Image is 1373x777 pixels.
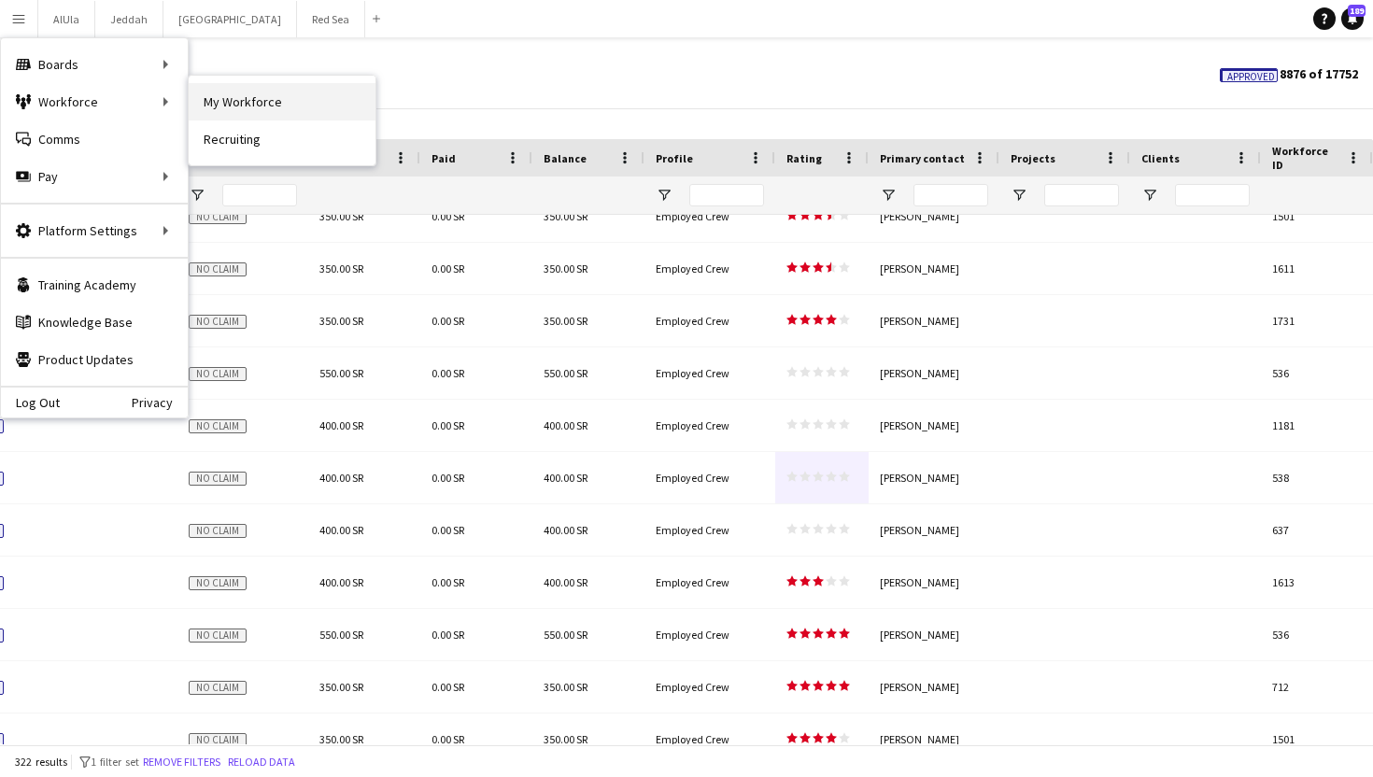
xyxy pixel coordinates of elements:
[869,191,999,242] div: [PERSON_NAME]
[432,209,464,223] span: 0.00 SR
[544,261,587,275] span: 350.00 SR
[432,628,464,642] span: 0.00 SR
[689,184,764,206] input: Profile Filter Input
[189,120,375,158] a: Recruiting
[544,680,587,694] span: 350.00 SR
[656,732,729,746] span: Employed Crew
[189,187,205,204] button: Open Filter Menu
[95,1,163,37] button: Jeddah
[656,418,729,432] span: Employed Crew
[544,732,587,746] span: 350.00 SR
[1227,71,1275,83] span: Approved
[1,120,188,158] a: Comms
[1,83,188,120] div: Workforce
[656,680,729,694] span: Employed Crew
[319,261,363,275] span: 350.00 SR
[432,261,464,275] span: 0.00 SR
[432,418,464,432] span: 0.00 SR
[786,151,822,165] span: Rating
[913,184,988,206] input: Primary contact Filter Input
[189,315,247,329] span: No claim
[432,471,464,485] span: 0.00 SR
[1,158,188,195] div: Pay
[189,367,247,381] span: No claim
[1,266,188,304] a: Training Academy
[1011,151,1055,165] span: Projects
[544,366,587,380] span: 550.00 SR
[1220,65,1358,82] span: 8876 of 17752
[189,472,247,486] span: No claim
[432,151,456,165] span: Paid
[224,752,299,772] button: Reload data
[869,243,999,294] div: [PERSON_NAME]
[656,575,729,589] span: Employed Crew
[544,523,587,537] span: 400.00 SR
[880,151,965,165] span: Primary contact
[319,471,363,485] span: 400.00 SR
[1141,187,1158,204] button: Open Filter Menu
[656,366,729,380] span: Employed Crew
[1,395,60,410] a: Log Out
[880,187,897,204] button: Open Filter Menu
[869,452,999,503] div: [PERSON_NAME]
[319,418,363,432] span: 400.00 SR
[319,575,363,589] span: 400.00 SR
[544,209,587,223] span: 350.00 SR
[1,304,188,341] a: Knowledge Base
[1261,347,1373,399] div: 536
[189,576,247,590] span: No claim
[189,419,247,433] span: No claim
[319,732,363,746] span: 350.00 SR
[869,400,999,451] div: [PERSON_NAME]
[656,187,672,204] button: Open Filter Menu
[1261,452,1373,503] div: 538
[869,713,999,765] div: [PERSON_NAME]
[656,261,729,275] span: Employed Crew
[319,209,363,223] span: 350.00 SR
[869,557,999,608] div: [PERSON_NAME]
[319,314,363,328] span: 350.00 SR
[869,295,999,346] div: [PERSON_NAME]
[1261,191,1373,242] div: 1501
[319,366,363,380] span: 550.00 SR
[189,83,375,120] a: My Workforce
[432,366,464,380] span: 0.00 SR
[1175,184,1250,206] input: Clients Filter Input
[189,733,247,747] span: No claim
[656,628,729,642] span: Employed Crew
[544,151,587,165] span: Balance
[656,523,729,537] span: Employed Crew
[1044,184,1119,206] input: Projects Filter Input
[1261,295,1373,346] div: 1731
[432,314,464,328] span: 0.00 SR
[1,46,188,83] div: Boards
[139,752,224,772] button: Remove filters
[38,1,95,37] button: AlUla
[1272,144,1339,172] span: Workforce ID
[132,395,188,410] a: Privacy
[544,314,587,328] span: 350.00 SR
[1341,7,1364,30] a: 189
[1261,661,1373,713] div: 712
[544,471,587,485] span: 400.00 SR
[319,628,363,642] span: 550.00 SR
[189,681,247,695] span: No claim
[222,184,297,206] input: Expenses status Filter Input
[1348,5,1366,17] span: 189
[656,314,729,328] span: Employed Crew
[1261,713,1373,765] div: 1501
[869,609,999,660] div: [PERSON_NAME]
[297,1,365,37] button: Red Sea
[1261,609,1373,660] div: 536
[189,262,247,276] span: No claim
[432,732,464,746] span: 0.00 SR
[1,212,188,249] div: Platform Settings
[189,524,247,538] span: No claim
[1261,243,1373,294] div: 1611
[1261,504,1373,556] div: 637
[544,575,587,589] span: 400.00 SR
[544,628,587,642] span: 550.00 SR
[1261,400,1373,451] div: 1181
[656,151,693,165] span: Profile
[91,755,139,769] span: 1 filter set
